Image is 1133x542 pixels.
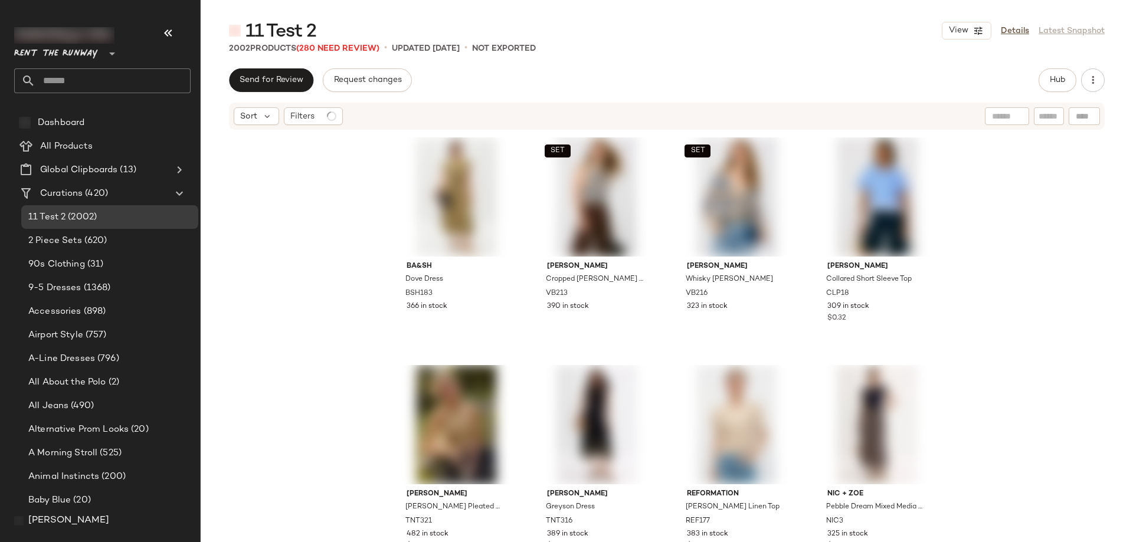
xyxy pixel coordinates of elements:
[66,211,97,224] span: (2002)
[97,446,122,460] span: (525)
[28,211,66,224] span: 11 Test 2
[464,41,467,55] span: •
[81,305,106,318] span: (898)
[818,137,936,257] img: CLP18.jpg
[687,529,728,540] span: 383 in stock
[407,489,506,500] span: [PERSON_NAME]
[686,516,710,527] span: REF177
[28,281,81,295] span: 9-5 Dresses
[14,516,24,525] img: svg%3e
[547,301,589,312] span: 390 in stock
[397,365,516,484] img: TNT321.jpg
[19,117,31,129] img: svg%3e
[407,261,506,272] span: ba&sh
[81,281,111,295] span: (1368)
[83,187,108,201] span: (420)
[405,274,443,285] span: Dove Dress
[550,147,565,155] span: SET
[28,470,99,484] span: Animal Instincts
[129,423,149,436] span: (20)
[28,352,95,366] span: A-Line Dresses
[827,301,869,312] span: 309 in stock
[677,365,796,484] img: REF177.jpg
[948,26,968,35] span: View
[229,44,250,53] span: 2002
[28,234,82,248] span: 2 Piece Sets
[71,494,91,507] span: (20)
[229,25,241,37] img: svg%3e
[240,110,257,123] span: Sort
[1001,25,1029,37] a: Details
[546,502,595,513] span: Greyson Dress
[245,20,316,44] span: 11 Test 2
[538,137,656,257] img: VB213.jpg
[82,234,107,248] span: (620)
[827,261,927,272] span: [PERSON_NAME]
[14,27,114,44] img: cfy_white_logo.C9jOOHJF.svg
[28,305,81,318] span: Accessories
[296,44,379,53] span: (280 Need Review)
[40,163,117,177] span: Global Clipboards
[677,137,796,257] img: VB216.jpg
[405,516,432,527] span: TNT321
[28,423,129,436] span: Alternative Prom Looks
[472,42,536,55] p: Not Exported
[826,516,843,527] span: NIC3
[686,274,773,285] span: Whisky [PERSON_NAME]
[1039,68,1076,92] button: Hub
[818,365,936,484] img: NIC3.jpg
[397,137,516,257] img: BSH183.jpg
[14,40,98,61] span: Rent the Runway
[28,446,97,460] span: A Morning Stroll
[38,116,84,130] span: Dashboard
[407,301,447,312] span: 366 in stock
[407,529,448,540] span: 482 in stock
[83,329,107,342] span: (757)
[405,502,505,513] span: [PERSON_NAME] Pleated Combo Dress
[229,42,379,55] div: Products
[687,261,787,272] span: [PERSON_NAME]
[384,41,387,55] span: •
[942,22,991,40] button: View
[547,489,647,500] span: [PERSON_NAME]
[545,144,571,157] button: SET
[827,313,846,324] span: $0.32
[827,529,868,540] span: 325 in stock
[687,489,787,500] span: Reformation
[28,258,85,271] span: 90s Clothing
[333,75,401,85] span: Request changes
[28,514,109,528] span: [PERSON_NAME]
[826,502,926,513] span: Pebble Dream Mixed Media Dress
[40,140,93,153] span: All Products
[95,352,119,366] span: (796)
[290,110,315,123] span: Filters
[28,494,71,507] span: Baby Blue
[239,75,303,85] span: Send for Review
[405,288,433,299] span: BSH183
[28,329,83,342] span: Airport Style
[323,68,411,92] button: Request changes
[687,301,728,312] span: 323 in stock
[106,376,119,389] span: (2)
[1049,75,1066,85] span: Hub
[547,529,588,540] span: 389 in stock
[28,376,106,389] span: All About the Polo
[538,365,656,484] img: TNT316.jpg
[546,516,572,527] span: TNT316
[546,288,568,299] span: VB213
[686,288,708,299] span: VB216
[547,261,647,272] span: [PERSON_NAME]
[99,470,126,484] span: (200)
[826,288,849,299] span: CLP18
[117,163,136,177] span: (13)
[686,502,780,513] span: [PERSON_NAME] Linen Top
[229,68,313,92] button: Send for Review
[827,489,927,500] span: NIC + ZOE
[690,147,705,155] span: SET
[685,144,710,157] button: SET
[68,399,94,413] span: (490)
[826,274,912,285] span: Collared Short Sleeve Top
[392,42,460,55] p: updated [DATE]
[546,274,646,285] span: Cropped [PERSON_NAME] Knit Tank
[85,258,104,271] span: (31)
